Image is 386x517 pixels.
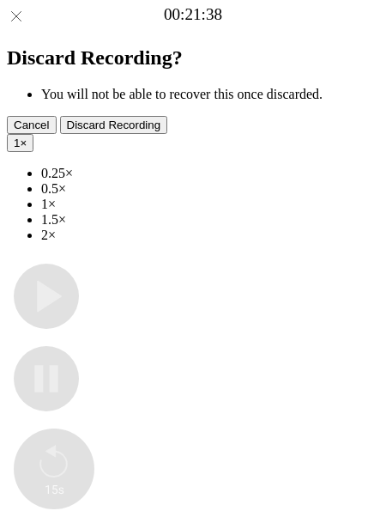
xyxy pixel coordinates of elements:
span: 1 [14,137,20,149]
li: 0.25× [41,166,379,181]
li: 1.5× [41,212,379,228]
li: You will not be able to recover this once discarded. [41,87,379,102]
button: 1× [7,134,33,152]
li: 2× [41,228,379,243]
li: 0.5× [41,181,379,197]
li: 1× [41,197,379,212]
a: 00:21:38 [164,5,222,24]
button: Discard Recording [60,116,168,134]
button: Cancel [7,116,57,134]
h2: Discard Recording? [7,46,379,70]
